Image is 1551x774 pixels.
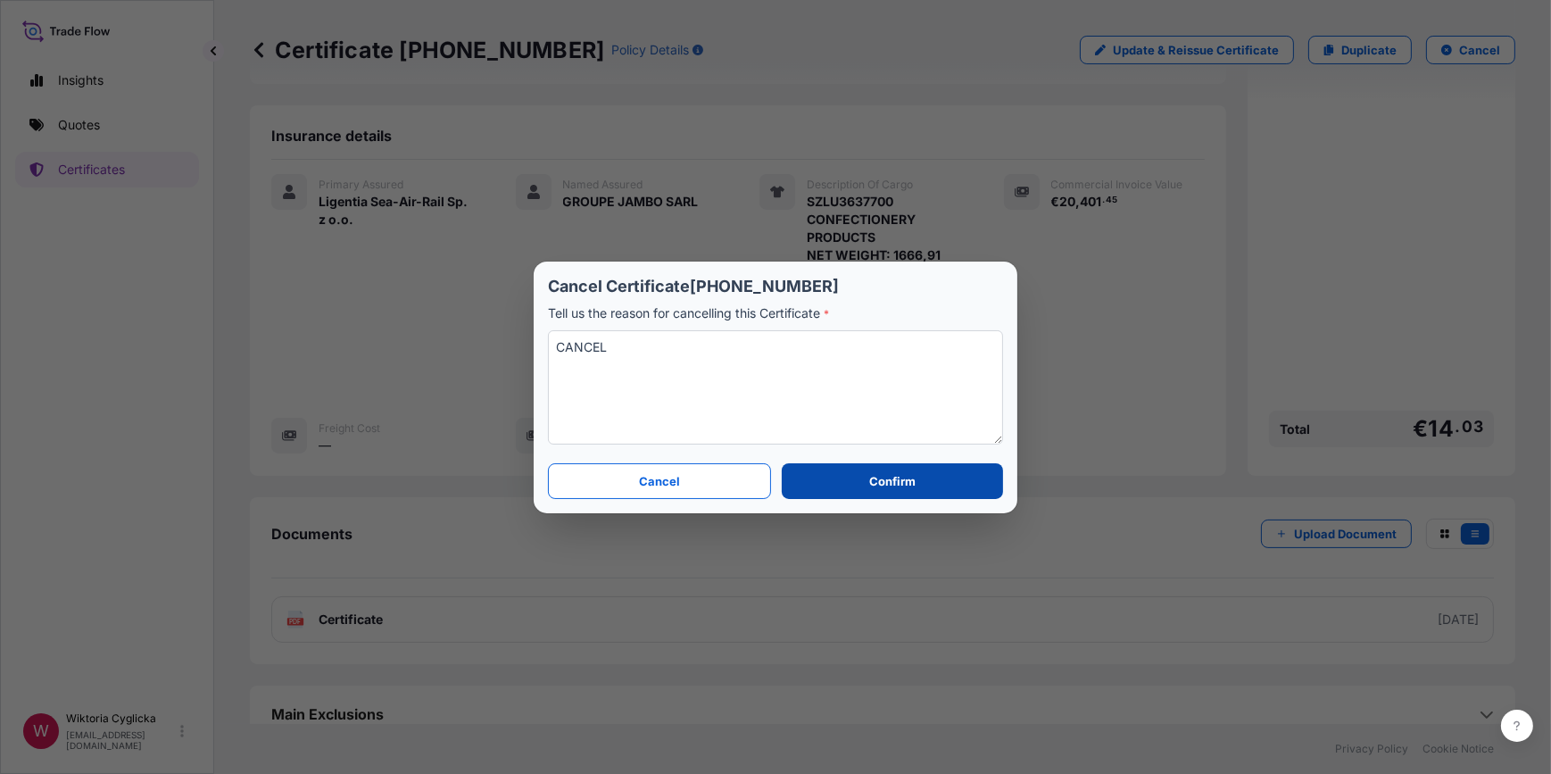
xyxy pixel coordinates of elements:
button: Cancel [548,463,771,499]
button: Confirm [782,463,1003,499]
p: Cancel [639,472,680,490]
p: Tell us the reason for cancelling this Certificate [548,304,1003,323]
textarea: CANCEL [548,330,1003,445]
p: Cancel Certificate [PHONE_NUMBER] [548,276,1003,297]
p: Confirm [869,472,916,490]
